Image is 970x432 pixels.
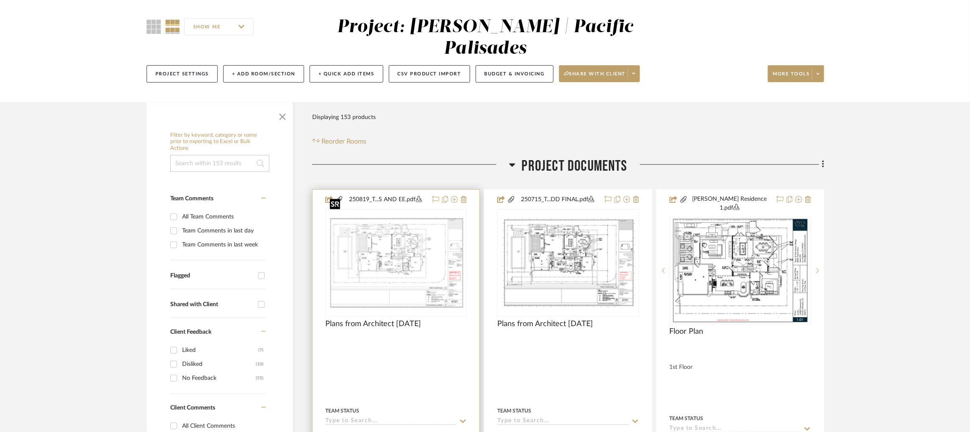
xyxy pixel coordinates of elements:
button: + Add Room/Section [223,65,304,83]
button: Reorder Rooms [312,136,367,147]
div: All Team Comments [182,210,263,224]
button: 250715_T...DD FINAL.pdf [515,195,599,205]
span: More tools [773,71,810,83]
span: Client Comments [170,405,215,411]
button: CSV Product Import [389,65,470,83]
div: Liked [182,343,258,357]
div: 0 [326,210,466,316]
button: 250819_T...S AND EE.pdf [344,195,427,205]
input: Search within 153 results [170,155,269,172]
div: Project: [PERSON_NAME] | Pacific Palisades [337,18,633,58]
img: Floor Plan [672,218,809,324]
span: Project Documents [522,157,627,175]
span: Share with client [564,71,626,83]
img: Plans from Architect 7/15/25 [498,218,638,308]
div: Team Status [325,407,359,415]
div: Team Comments in last week [182,238,263,252]
button: [PERSON_NAME] Residence 1.pdf [688,195,772,213]
input: Type to Search… [497,418,629,426]
div: 0 [498,210,638,316]
span: Floor Plan [670,327,704,336]
div: Disliked [182,357,256,371]
span: Plans from Architect [DATE] [325,319,421,329]
div: (55) [256,371,263,385]
div: Team Status [497,407,531,415]
div: Team Comments in last day [182,224,263,238]
span: Reorder Rooms [322,136,367,147]
div: (7) [258,343,263,357]
div: No Feedback [182,371,256,385]
img: Plans from Architect 8/19/25 [326,216,466,310]
div: Shared with Client [170,301,254,308]
span: Team Comments [170,196,213,202]
input: Type to Search… [325,418,457,426]
button: Share with client [559,65,640,82]
button: Project Settings [147,65,218,83]
h6: Filter by keyword, category or name prior to exporting to Excel or Bulk Actions [170,132,269,152]
button: + Quick Add Items [310,65,383,83]
div: Displaying 153 products [312,109,376,126]
button: Budget & Invoicing [476,65,554,83]
button: Close [274,107,291,124]
button: More tools [768,65,824,82]
span: Plans from Architect [DATE] [497,319,593,329]
div: Team Status [670,415,704,422]
div: Flagged [170,272,254,280]
span: Client Feedback [170,329,211,335]
div: (10) [256,357,263,371]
